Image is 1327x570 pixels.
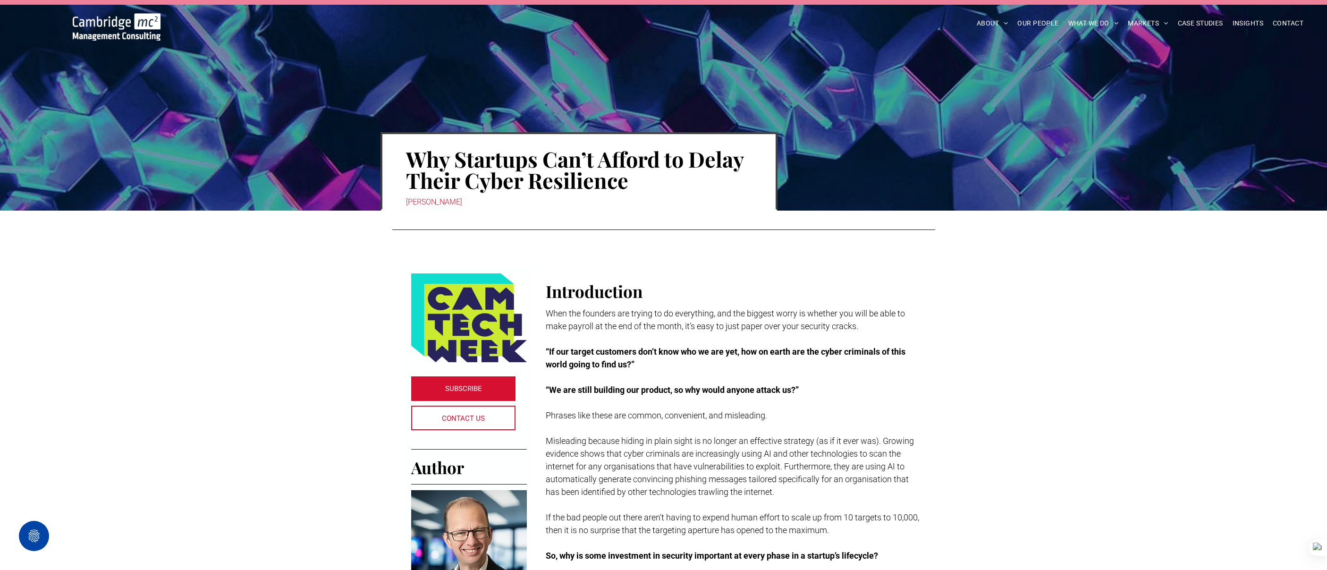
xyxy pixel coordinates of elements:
span: Phrases like these are common, convenient, and misleading. [546,410,767,420]
span: CONTACT US [442,407,485,430]
strong: “We are still building our product, so why would anyone attack us?” [546,385,799,395]
a: CASE STUDIES [1173,16,1228,31]
a: CONTACT US [411,406,516,430]
a: ABOUT [972,16,1013,31]
a: WHAT WE DO [1064,16,1124,31]
span: Misleading because hiding in plain sight is no longer an effective strategy (as if it ever was). ... [546,436,914,497]
img: Go to Homepage [73,13,161,41]
h1: Why Startups Can’t Afford to Delay Their Cyber Resilience [406,147,752,192]
a: SUBSCRIBE [411,376,516,401]
strong: “If our target customers don’t know who we are yet, how on earth are the cyber criminals of this ... [546,347,905,369]
span: If the bad people out there aren’t having to expend human effort to scale up from 10 targets to 1... [546,512,919,535]
strong: So, why is some investment in security important at every phase in a startup’s lifecycle? [546,551,878,561]
a: CONTACT [1268,16,1308,31]
img: Logo featuring the words CAM TECH WEEK in bold, dark blue letters on a yellow-green background, w... [411,273,527,362]
a: INSIGHTS [1228,16,1268,31]
span: Introduction [546,280,642,302]
div: [PERSON_NAME] [406,196,752,209]
a: OUR PEOPLE [1013,16,1063,31]
span: Author [411,456,464,478]
a: MARKETS [1123,16,1173,31]
span: SUBSCRIBE [445,377,482,400]
span: When the founders are trying to do everything, and the biggest worry is whether you will be able ... [546,308,905,331]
